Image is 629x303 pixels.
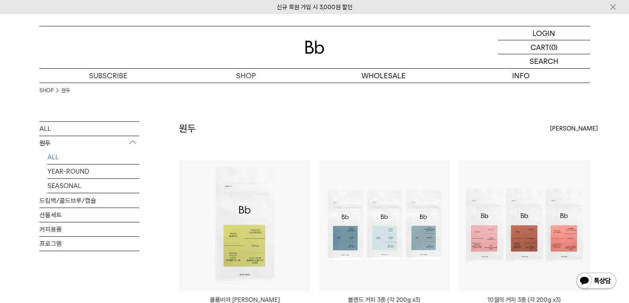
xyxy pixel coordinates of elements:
a: 원두 [61,87,70,95]
p: SEARCH [530,54,558,68]
img: 콜롬비아 파티오 보니토 [179,160,310,291]
a: SHOP [39,87,53,95]
img: 로고 [305,41,324,54]
p: 원두 [39,136,139,151]
a: ALL [47,150,139,164]
p: CART [530,40,549,54]
p: (0) [549,40,558,54]
a: 신규 회원 가입 시 3,000원 할인 [277,4,353,11]
a: SEASONAL [47,179,139,193]
a: 커피용품 [39,222,139,236]
h2: 원두 [179,122,196,135]
a: LOGIN [498,26,590,40]
img: 카카오톡 채널 1:1 채팅 버튼 [576,272,617,291]
a: 선물세트 [39,208,139,222]
a: CART (0) [498,40,590,54]
a: ALL [39,122,139,136]
span: [PERSON_NAME] [550,124,598,133]
a: SUBSCRIBE [39,69,177,83]
p: LOGIN [532,26,555,40]
a: 드립백/콜드브루/캡슐 [39,194,139,208]
a: YEAR-ROUND [47,164,139,178]
p: WHOLESALE [315,69,452,83]
img: 블렌드 커피 3종 (각 200g x3) [319,160,450,291]
img: 10월의 커피 3종 (각 200g x3) [459,160,590,291]
p: INFO [452,69,590,83]
a: 프로그램 [39,237,139,251]
a: SHOP [177,69,315,83]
